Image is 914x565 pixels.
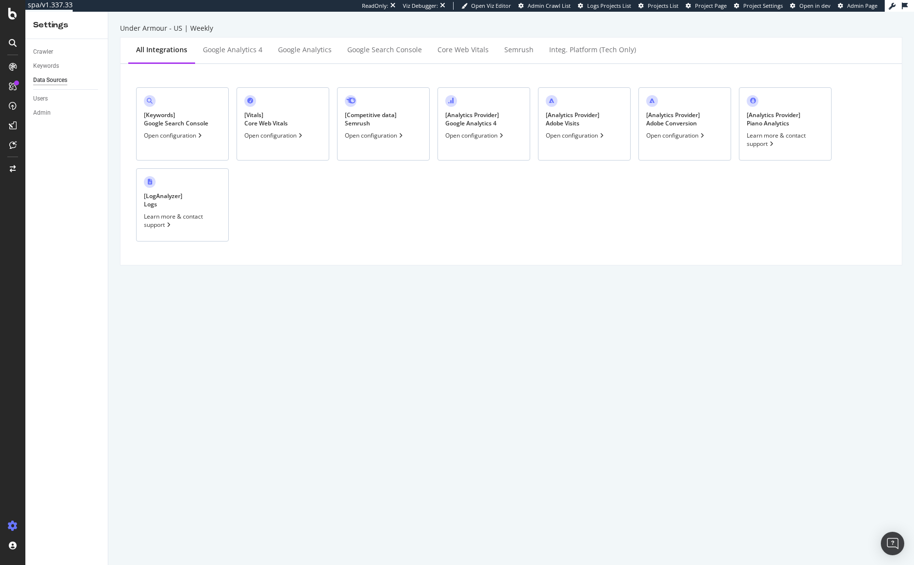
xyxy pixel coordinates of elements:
[144,111,208,127] div: [ Keywords ] Google Search Console
[403,2,438,10] div: Viz Debugger:
[278,45,332,55] div: Google Analytics
[747,131,824,148] div: Learn more & contact support
[244,111,288,127] div: [ Vitals ] Core Web Vitals
[345,131,405,140] div: Open configuration
[549,45,636,55] div: Integ. Platform (tech only)
[838,2,877,10] a: Admin Page
[546,131,606,140] div: Open configuration
[347,45,422,55] div: Google Search Console
[646,131,706,140] div: Open configuration
[136,45,187,55] div: All integrations
[528,2,571,9] span: Admin Crawl List
[203,45,262,55] div: Google Analytics 4
[144,131,204,140] div: Open configuration
[743,2,783,9] span: Project Settings
[578,2,631,10] a: Logs Projects List
[144,212,221,229] div: Learn more & contact support
[33,61,59,71] div: Keywords
[847,2,877,9] span: Admin Page
[33,75,67,85] div: Data Sources
[518,2,571,10] a: Admin Crawl List
[881,532,904,555] div: Open Intercom Messenger
[646,111,700,127] div: [ Analytics Provider ] Adobe Conversion
[546,111,599,127] div: [ Analytics Provider ] Adobe Visits
[33,75,101,85] a: Data Sources
[648,2,678,9] span: Projects List
[144,192,182,208] div: [ LogAnalyzer ] Logs
[686,2,727,10] a: Project Page
[33,108,51,118] div: Admin
[445,131,505,140] div: Open configuration
[33,61,101,71] a: Keywords
[120,23,902,33] div: Under Armour - US | Weekly
[734,2,783,10] a: Project Settings
[504,45,534,55] div: Semrush
[345,111,397,127] div: [ Competitive data ] Semrush
[437,45,489,55] div: Core Web Vitals
[461,2,511,10] a: Open Viz Editor
[33,20,100,31] div: Settings
[33,47,101,57] a: Crawler
[33,47,53,57] div: Crawler
[747,111,800,127] div: [ Analytics Provider ] Piano Analytics
[362,2,388,10] div: ReadOnly:
[33,94,101,104] a: Users
[33,108,101,118] a: Admin
[471,2,511,9] span: Open Viz Editor
[33,94,48,104] div: Users
[587,2,631,9] span: Logs Projects List
[799,2,831,9] span: Open in dev
[695,2,727,9] span: Project Page
[790,2,831,10] a: Open in dev
[638,2,678,10] a: Projects List
[445,111,499,127] div: [ Analytics Provider ] Google Analytics 4
[244,131,304,140] div: Open configuration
